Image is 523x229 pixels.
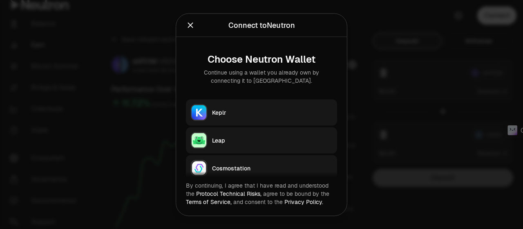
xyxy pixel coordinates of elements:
[212,108,332,116] div: Keplr
[192,105,206,120] img: Keplr
[186,198,232,205] a: Terms of Service,
[192,133,206,147] img: Leap
[186,19,195,31] button: Close
[186,127,337,153] button: LeapLeap
[186,181,337,206] div: By continuing, I agree that I have read and understood the agree to be bound by the and consent t...
[228,19,295,31] div: Connect to Neutron
[192,68,331,84] div: Continue using a wallet you already own by connecting it to [GEOGRAPHIC_DATA].
[192,53,331,65] div: Choose Neutron Wallet
[192,161,206,175] img: Cosmostation
[212,136,332,144] div: Leap
[212,164,332,172] div: Cosmostation
[196,190,261,197] a: Protocol Technical Risks,
[186,99,337,125] button: KeplrKeplr
[284,198,323,205] a: Privacy Policy.
[186,155,337,181] button: CosmostationCosmostation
